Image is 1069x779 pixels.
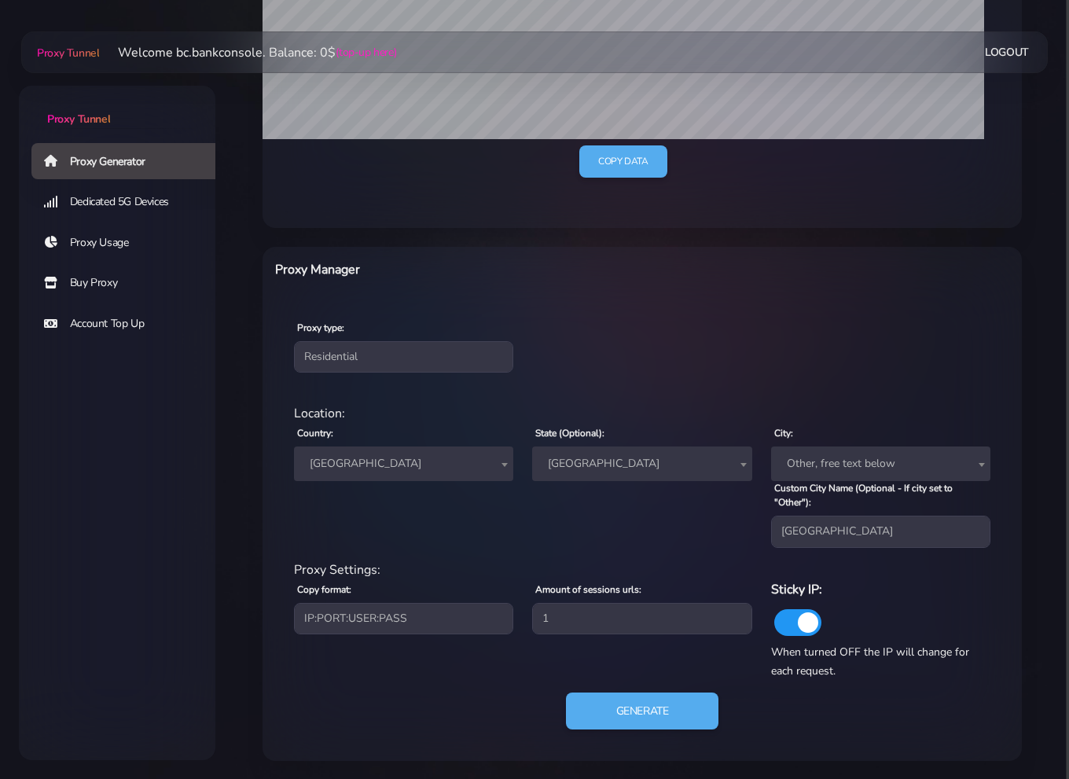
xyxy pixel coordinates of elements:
[285,560,1000,579] div: Proxy Settings:
[19,86,215,127] a: Proxy Tunnel
[532,446,751,481] span: British Columbia
[297,321,344,335] label: Proxy type:
[31,306,228,342] a: Account Top Up
[774,481,990,509] label: Custom City Name (Optional - If city set to "Other"):
[297,582,351,597] label: Copy format:
[303,453,504,475] span: Canada
[579,145,667,178] a: Copy data
[31,184,228,220] a: Dedicated 5G Devices
[985,38,1029,67] a: Logout
[31,225,228,261] a: Proxy Usage
[31,143,228,179] a: Proxy Generator
[294,446,513,481] span: Canada
[37,46,99,61] span: Proxy Tunnel
[542,453,742,475] span: British Columbia
[275,259,696,280] h6: Proxy Manager
[993,703,1049,759] iframe: Webchat Widget
[31,265,228,301] a: Buy Proxy
[771,579,990,600] h6: Sticky IP:
[535,582,641,597] label: Amount of sessions urls:
[771,446,990,481] span: Other, free text below
[285,404,1000,423] div: Location:
[99,43,396,62] li: Welcome bc.bankconsole. Balance: 0$
[47,112,110,127] span: Proxy Tunnel
[771,516,990,547] input: City
[535,426,604,440] label: State (Optional):
[297,426,333,440] label: Country:
[774,426,793,440] label: City:
[34,40,99,65] a: Proxy Tunnel
[781,453,981,475] span: Other, free text below
[771,645,969,678] span: When turned OFF the IP will change for each request.
[566,693,719,730] button: Generate
[336,44,396,61] a: (top-up here)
